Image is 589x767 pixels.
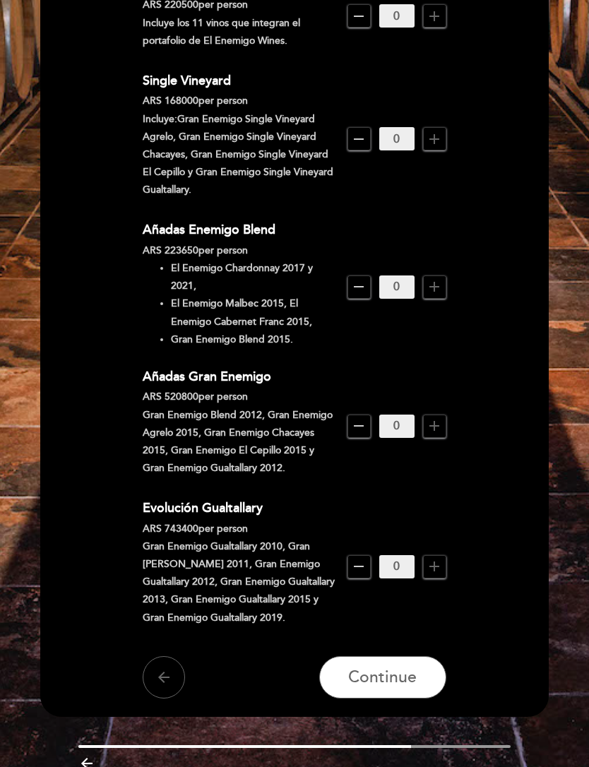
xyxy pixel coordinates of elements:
span: Continue [348,667,417,687]
span: per person [198,391,248,403]
i: arrow_back [155,669,172,686]
i: add [426,278,443,295]
span: per person [198,523,248,535]
i: add [426,417,443,434]
li: Gran Enemigo Blend 2015. [171,331,337,348]
div: Single Vineyard [143,69,337,92]
p: Gran Enemigo Gualtallary 2010, Gran [PERSON_NAME] 2011, Gran Enemigo Gualtallary 2012, Gran Enemi... [143,537,337,626]
i: add [426,8,443,25]
strong: Incluye: [143,113,177,125]
div: Añadas Enemigo Blend [143,218,337,241]
p: Gran Enemigo Blend 2012, Gran Enemigo Agrelo 2015, Gran Enemigo Chacayes 2015, Gran Enemigo El Ce... [143,406,337,477]
li: El Enemigo Malbec 2015, El Enemigo Cabernet Franc 2015, [171,295,337,330]
button: arrow_back [143,656,185,698]
i: remove [350,8,367,25]
i: add [426,131,443,148]
div: ARS 168000 [143,92,337,109]
i: add [426,558,443,575]
button: Continue [319,656,446,698]
div: Añadas Gran Enemigo [143,365,337,388]
p: Gran Enemigo Single Vineyard Agrelo, Gran Enemigo Single Vineyard Chacayes, Gran Enemigo Single V... [143,110,337,199]
i: remove [350,417,367,434]
div: ARS 520800 [143,388,337,405]
div: ARS 743400 [143,520,337,537]
span: per person [198,95,248,107]
i: remove [350,278,367,295]
div: ARS 223650 [143,242,337,259]
li: El Enemigo Chardonnay 2017 y 2021, [171,259,337,295]
i: remove [350,558,367,575]
span: per person [198,244,248,256]
p: Incluye los 11 vinos que integran el portafolio de El Enemigo Wines. [143,14,337,49]
div: Evolución Gualtallary [143,497,337,519]
i: remove [350,131,367,148]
